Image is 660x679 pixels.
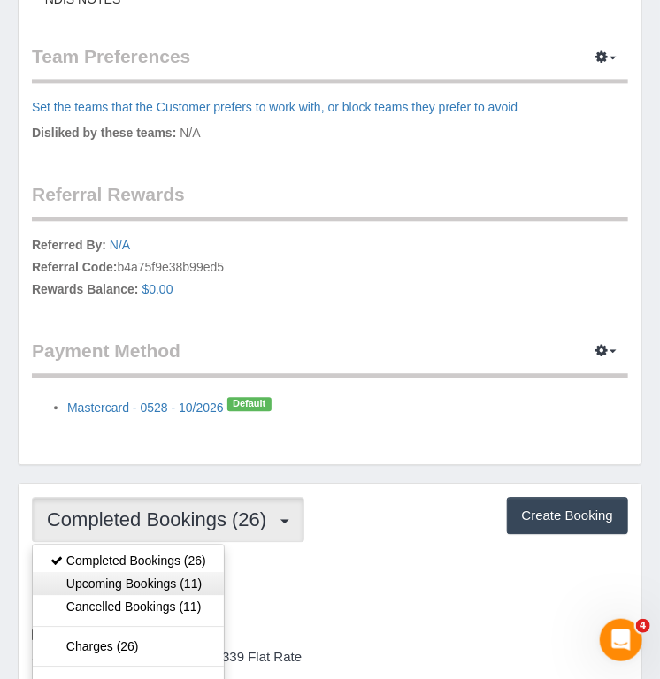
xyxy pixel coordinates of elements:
[33,635,224,658] a: Charges (26)
[33,572,224,595] a: Upcoming Bookings (11)
[32,100,518,114] a: Set the teams that the Customer prefers to work with, or block teams they prefer to avoid
[507,497,628,534] button: Create Booking
[33,595,224,618] a: Cancelled Bookings (11)
[32,124,176,141] label: Disliked by these teams:
[227,397,272,411] span: Default
[33,549,224,572] a: Completed Bookings (26)
[32,625,628,643] p: One Time Cleaning
[32,338,628,378] legend: Payment Method
[180,126,200,140] span: N/A
[32,236,106,254] label: Referred By:
[32,258,117,276] label: Referral Code:
[67,400,224,414] a: Mastercard - 0528 - 10/2026
[32,280,139,298] label: Rewards Balance:
[110,238,130,252] a: N/A
[32,650,628,665] h4: Six Bedroom Home Cleaning - $339 Flat Rate
[142,282,173,296] a: $0.00
[47,508,275,530] span: Completed Bookings (26)
[600,619,642,661] iframe: Intercom live chat
[32,497,304,542] button: Completed Bookings (26)
[32,43,628,83] legend: Team Preferences
[32,236,628,302] p: b4a75f9e38b99ed5
[32,181,628,221] legend: Referral Rewards
[636,619,650,633] span: 4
